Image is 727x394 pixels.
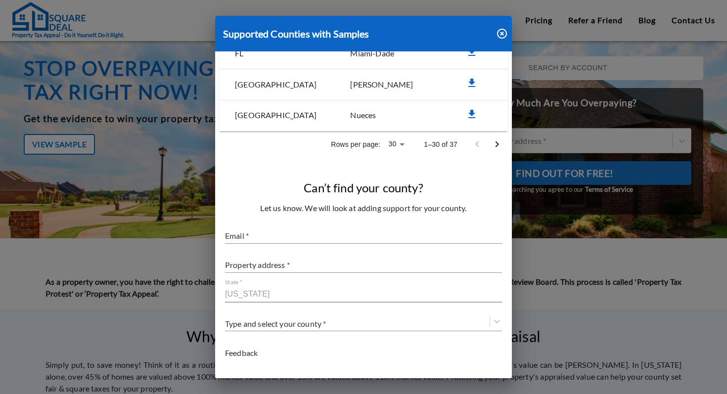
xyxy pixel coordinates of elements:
em: Submit [145,305,180,318]
div: Minimize live chat window [162,5,186,29]
span: Let us know. We will look at adding support for your county. [260,203,466,213]
span: We are offline. Please leave us a message. [21,125,173,224]
p: Supported Counties with Samples [223,26,369,42]
div: Leave a message [51,55,166,68]
td: Nueces [334,100,450,131]
label: State [225,278,242,286]
td: Miami-Dade [334,38,450,69]
td: [PERSON_NAME] [334,69,450,100]
img: logo_Zg8I0qSkbAqR2WFHt3p6CTuqpyXMFPubPcD2OT02zFN43Cy9FUNNG3NEPhM_Q1qe_.png [17,59,42,65]
button: Go to next page [487,134,507,154]
textarea: Type your message and click 'Submit' [5,270,188,305]
th: [GEOGRAPHIC_DATA] [219,100,334,131]
p: 1–30 of 37 [424,139,457,149]
img: salesiqlogo_leal7QplfZFryJ6FIlVepeu7OftD7mt8q6exU6-34PB8prfIgodN67KcxXM9Y7JQ_.png [68,260,75,265]
th: FL [219,38,334,69]
h2: Can’t find your county? [260,167,466,192]
th: [GEOGRAPHIC_DATA] [219,69,334,100]
div: 30 [384,137,408,151]
em: Driven by SalesIQ [78,259,126,266]
p: Rows per page: [331,139,380,149]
